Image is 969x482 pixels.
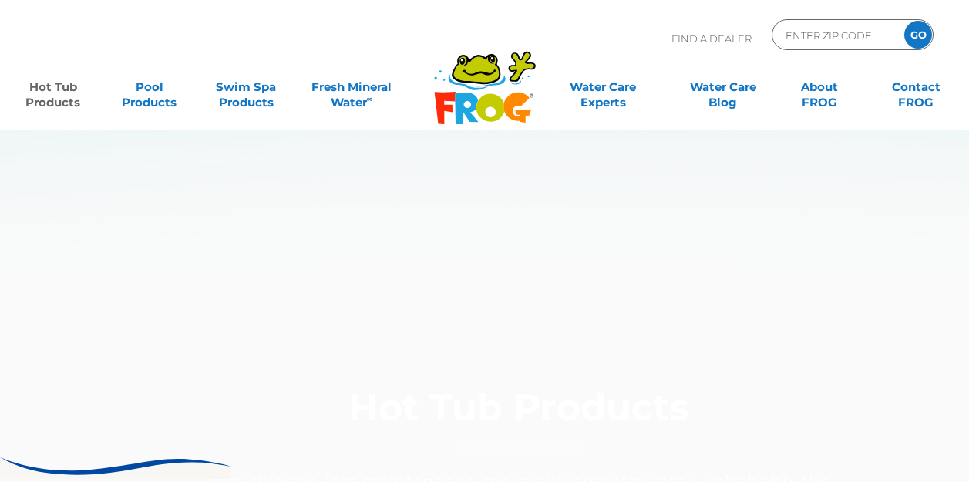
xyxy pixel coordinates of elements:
[904,21,932,49] input: GO
[685,72,760,103] a: Water CareBlog
[195,387,841,450] h1: Hot Tub Products
[426,31,544,125] img: Frog Products Logo
[15,72,90,103] a: Hot TubProducts
[542,72,664,103] a: Water CareExperts
[671,19,752,58] p: Find A Dealer
[879,72,954,103] a: ContactFROG
[208,72,283,103] a: Swim SpaProducts
[782,72,856,103] a: AboutFROG
[112,72,187,103] a: PoolProducts
[305,72,399,103] a: Fresh MineralWater∞
[367,93,373,104] sup: ∞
